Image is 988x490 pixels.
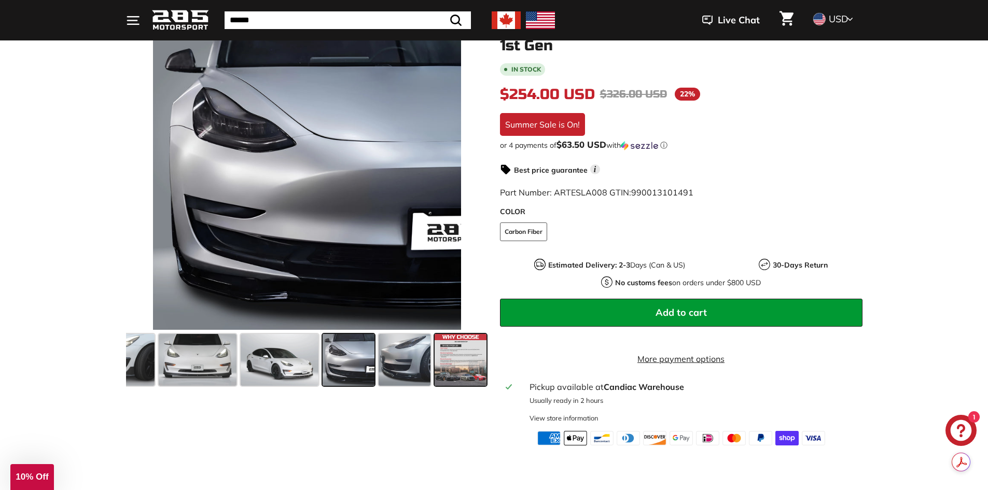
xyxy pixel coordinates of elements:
[718,13,760,27] span: Live Chat
[530,381,856,393] div: Pickup available at
[500,187,693,198] span: Part Number: ARTESLA008 GTIN:
[829,13,848,25] span: USD
[500,140,862,150] div: or 4 payments of$63.50 USDwithSezzle Click to learn more about Sezzle
[942,415,980,449] inbox-online-store-chat: Shopify online store chat
[548,260,630,270] strong: Estimated Delivery: 2-3
[530,396,856,405] p: Usually ready in 2 hours
[775,431,799,445] img: shopify_pay
[152,8,209,33] img: Logo_285_Motorsport_areodynamics_components
[500,140,862,150] div: or 4 payments of with
[500,299,862,327] button: Add to cart
[590,164,600,174] span: i
[689,7,773,33] button: Live Chat
[615,277,761,288] p: on orders under $800 USD
[631,187,693,198] span: 990013101491
[617,431,640,445] img: diners_club
[10,464,54,490] div: 10% Off
[500,206,862,217] label: COLOR
[600,88,667,101] span: $326.00 USD
[670,431,693,445] img: google_pay
[773,260,828,270] strong: 30-Days Return
[548,260,685,271] p: Days (Can & US)
[749,431,772,445] img: paypal
[621,141,658,150] img: Sezzle
[564,431,587,445] img: apple_pay
[722,431,746,445] img: master
[16,472,48,482] span: 10% Off
[500,86,595,103] span: $254.00 USD
[696,431,719,445] img: ideal
[225,11,471,29] input: Search
[514,165,588,175] strong: Best price guarantee
[604,382,684,392] strong: Candiac Warehouse
[615,278,672,287] strong: No customs fees
[530,413,599,423] div: View store information
[773,3,800,38] a: Cart
[537,431,561,445] img: american_express
[802,431,825,445] img: visa
[656,306,707,318] span: Add to cart
[500,22,862,54] h1: Front Lip Splitter - [DATE]-[DATE] Tesla Model 3 1st Gen
[500,113,585,136] div: Summer Sale is On!
[590,431,614,445] img: bancontact
[675,88,700,101] span: 22%
[556,139,606,150] span: $63.50 USD
[511,66,541,73] b: In stock
[643,431,666,445] img: discover
[500,353,862,365] a: More payment options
